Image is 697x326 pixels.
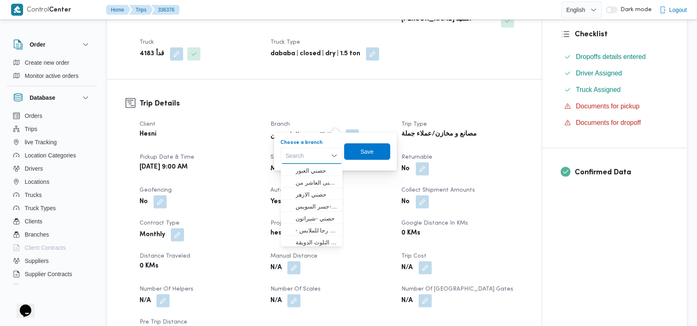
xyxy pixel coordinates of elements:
[281,236,343,248] button: جمعية حماية البيئة من التلوث الدويقة
[25,269,72,279] span: Supplier Contracts
[10,136,94,149] button: live Tracking
[30,93,55,103] h3: Database
[331,152,338,159] button: Close list of options
[25,71,79,81] span: Monitor active orders
[140,261,159,271] b: 0 KMs
[140,122,156,127] span: Client
[296,190,338,199] span: حصني الازهر
[10,188,94,202] button: Trucks
[270,253,317,259] span: Manual Distance
[140,253,190,259] span: Distance Traveled
[561,116,669,129] button: Documents for dropoff
[281,164,343,176] button: حصني العبور
[152,5,179,15] button: 336376
[25,216,42,226] span: Clients
[561,67,669,80] button: Driver Assigned
[7,56,97,86] div: Order
[25,203,56,213] span: Truck Types
[281,139,323,146] label: Choose a branch
[140,197,148,207] b: No
[8,293,35,318] iframe: chat widget
[402,220,469,226] span: Google distance in KMs
[296,225,338,235] span: - شركة مصانع رجا للملابس
[270,228,287,238] b: hesni
[576,101,640,111] span: Documents for pickup
[270,197,281,207] b: Yes
[140,319,187,325] span: Pre Trip Distance
[281,212,343,224] button: حصني -شيراتون
[10,149,94,162] button: Location Categories
[281,200,343,212] button: حصني -جسر السويس
[10,267,94,281] button: Supplier Contracts
[10,162,94,175] button: Drivers
[296,166,338,176] span: حصني العبور
[25,230,49,239] span: Branches
[140,286,193,292] span: Number of Helpers
[270,131,340,141] b: حصنى العاشر من [DATE]
[140,230,165,240] b: Monthly
[402,129,477,139] b: مصانع و مخازن/عملاء جملة
[10,69,94,82] button: Monitor active orders
[576,52,646,62] span: Dropoffs details entered
[25,190,42,200] span: Trucks
[10,202,94,215] button: Truck Types
[10,175,94,188] button: Locations
[10,56,94,69] button: Create new order
[270,263,282,273] b: N/A
[270,49,360,59] b: dababa | closed | dry | 1.5 ton
[576,70,622,77] span: Driver Assigned
[669,5,687,15] span: Logout
[140,98,523,109] h3: Trip Details
[270,220,309,226] span: Project Name
[25,137,57,147] span: live Tracking
[281,224,343,236] button: - شركة مصانع رجا للملابس
[402,286,514,292] span: Number of [GEOGRAPHIC_DATA] Gates
[25,243,66,253] span: Client Contracts
[402,228,421,238] b: 0 KMs
[561,83,669,96] button: Truck Assigned
[13,40,91,49] button: Order
[576,118,641,128] span: Documents for dropoff
[402,155,433,160] span: Returnable
[402,164,410,174] b: No
[576,53,646,60] span: Dropoffs details entered
[25,256,49,266] span: Suppliers
[576,85,621,95] span: Truck Assigned
[296,213,338,223] span: حصني -شيراتون
[13,93,91,103] button: Database
[140,155,194,160] span: Pickup date & time
[25,150,76,160] span: Location Categories
[25,111,42,121] span: Orders
[402,263,413,273] b: N/A
[10,228,94,241] button: Branches
[402,253,427,259] span: Trip Cost
[25,124,37,134] span: Trips
[10,241,94,254] button: Client Contracts
[106,5,131,15] button: Home
[140,188,172,193] span: Geofencing
[402,197,410,207] b: No
[281,176,343,188] button: حصنى العاشر من رمضان
[270,122,290,127] span: Branch
[270,296,282,306] b: N/A
[296,237,338,247] span: جمعية حماية البيئة من التلوث الدويقة
[10,122,94,136] button: Trips
[402,296,413,306] b: N/A
[11,4,23,16] img: X8yXhbKr1z7QwAAAABJRU5ErkJggg==
[140,296,151,306] b: N/A
[7,109,97,288] div: Database
[402,122,427,127] span: Trip Type
[575,167,669,178] h3: Confirmed Data
[140,162,188,172] b: [DATE] 9:00 AM
[49,7,72,13] b: Center
[140,49,164,59] b: قدأ 4183
[576,103,640,110] span: Documents for pickup
[30,40,45,49] h3: Order
[270,164,294,174] b: Manual
[576,68,622,78] span: Driver Assigned
[281,188,343,200] button: حصني الازهر
[561,100,669,113] button: Documents for pickup
[618,7,652,13] span: Dark mode
[270,155,289,160] span: Source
